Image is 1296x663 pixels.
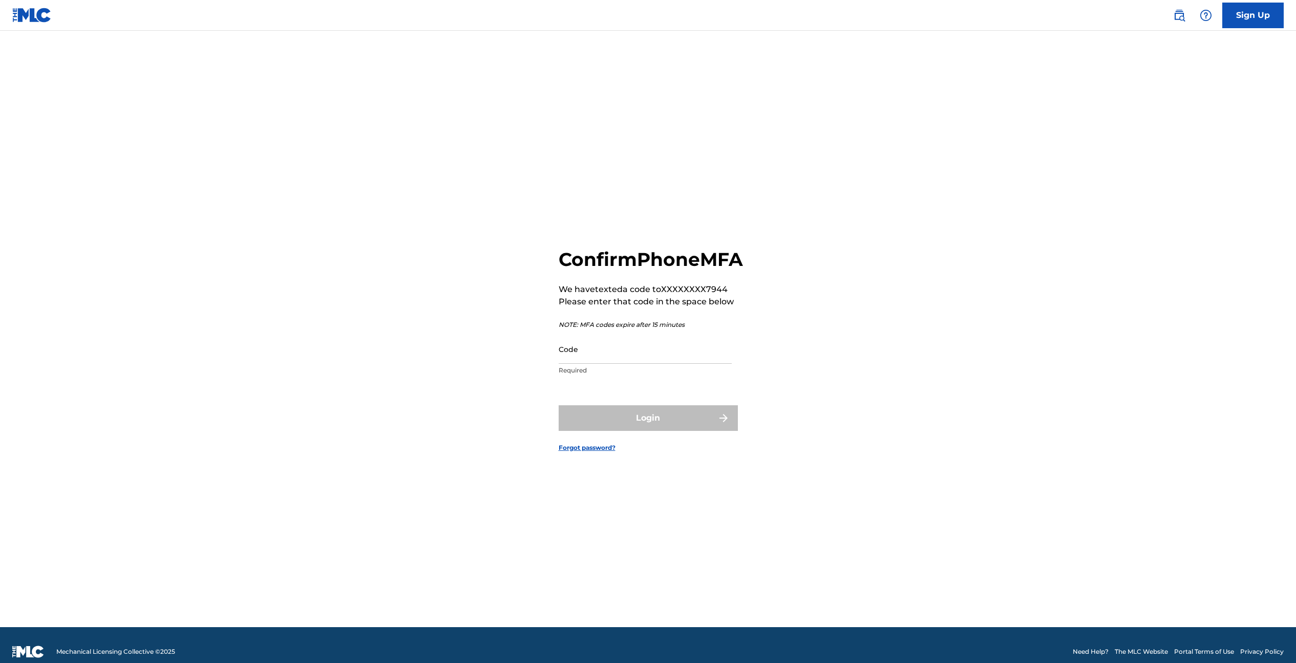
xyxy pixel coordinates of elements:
a: The MLC Website [1115,647,1168,656]
span: Mechanical Licensing Collective © 2025 [56,647,175,656]
img: help [1200,9,1212,22]
a: Need Help? [1073,647,1109,656]
p: We have texted a code to XXXXXXXX7944 [559,283,743,296]
a: Privacy Policy [1240,647,1284,656]
div: Help [1196,5,1216,26]
p: Please enter that code in the space below [559,296,743,308]
img: logo [12,646,44,658]
a: Forgot password? [559,443,615,452]
a: Sign Up [1222,3,1284,28]
img: MLC Logo [12,8,52,23]
a: Public Search [1169,5,1189,26]
h2: Confirm Phone MFA [559,248,743,271]
p: Required [559,366,732,375]
p: NOTE: MFA codes expire after 15 minutes [559,320,743,329]
a: Portal Terms of Use [1174,647,1234,656]
img: search [1173,9,1185,22]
